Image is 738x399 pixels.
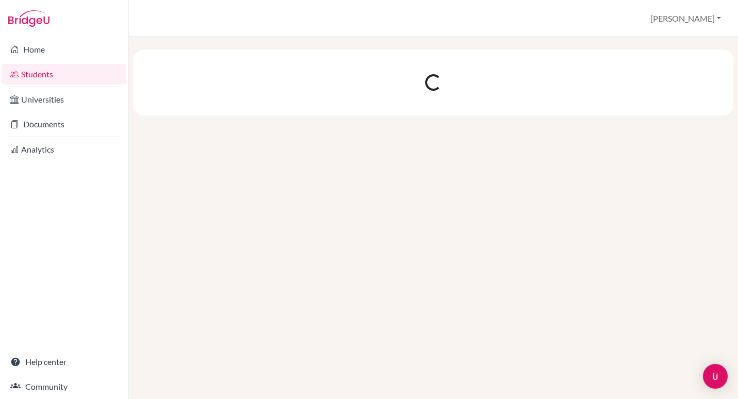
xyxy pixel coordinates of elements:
img: Bridge-U [8,10,49,27]
a: Universities [2,89,126,110]
a: Documents [2,114,126,135]
a: Help center [2,352,126,372]
a: Community [2,376,126,397]
button: [PERSON_NAME] [646,9,726,28]
a: Analytics [2,139,126,160]
a: Home [2,39,126,60]
div: Open Intercom Messenger [703,364,728,389]
a: Students [2,64,126,85]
